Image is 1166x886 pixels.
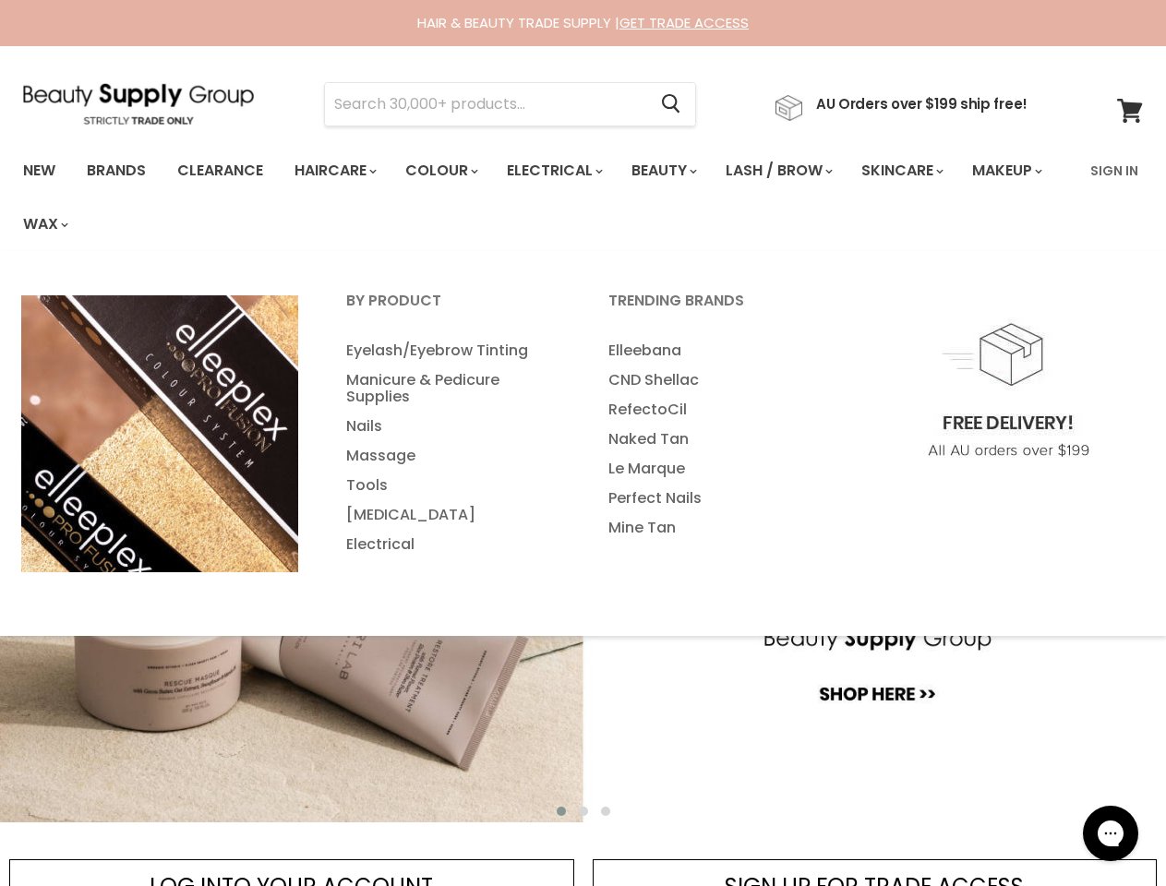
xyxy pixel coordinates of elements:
[1074,799,1148,868] iframe: Gorgias live chat messenger
[323,500,582,530] a: [MEDICAL_DATA]
[585,286,844,332] a: Trending Brands
[323,412,582,441] a: Nails
[585,513,844,543] a: Mine Tan
[323,365,582,412] a: Manicure & Pedicure Supplies
[585,336,844,543] ul: Main menu
[618,151,708,190] a: Beauty
[9,205,79,244] a: Wax
[323,471,582,500] a: Tools
[9,151,69,190] a: New
[585,365,844,395] a: CND Shellac
[324,82,696,126] form: Product
[323,336,582,365] a: Eyelash/Eyebrow Tinting
[1079,151,1149,190] a: Sign In
[585,395,844,425] a: RefectoCil
[585,454,844,484] a: Le Marque
[847,151,955,190] a: Skincare
[323,336,582,559] ul: Main menu
[391,151,489,190] a: Colour
[323,286,582,332] a: By Product
[493,151,614,190] a: Electrical
[619,13,749,32] a: GET TRADE ACCESS
[9,144,1079,251] ul: Main menu
[281,151,388,190] a: Haircare
[585,336,844,365] a: Elleebana
[163,151,277,190] a: Clearance
[958,151,1053,190] a: Makeup
[325,83,646,126] input: Search
[585,425,844,454] a: Naked Tan
[712,151,844,190] a: Lash / Brow
[646,83,695,126] button: Search
[323,441,582,471] a: Massage
[585,484,844,513] a: Perfect Nails
[73,151,160,190] a: Brands
[323,530,582,559] a: Electrical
